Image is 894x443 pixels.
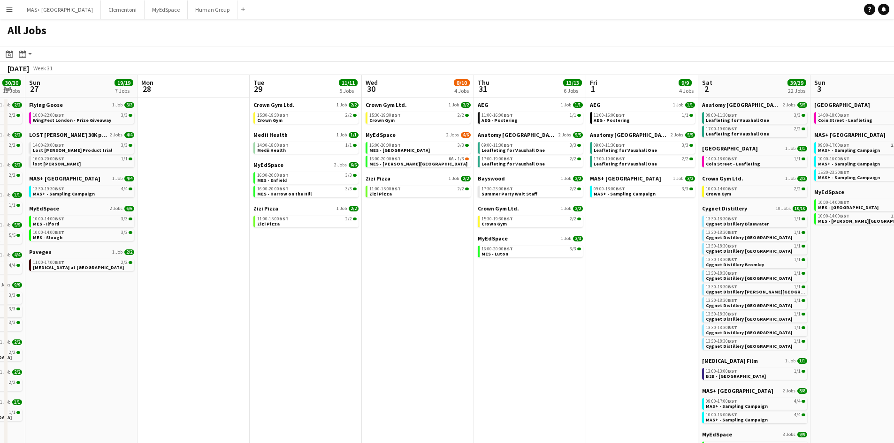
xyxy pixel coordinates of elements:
[481,112,581,123] a: 11:00-16:00BST1/1AEG - Postering
[818,157,849,161] span: 10:00-16:00
[391,142,401,148] span: BST
[478,131,583,175] div: Anatomy [GEOGRAPHIC_DATA]/Vauxhall One2 Jobs5/509:00-11:30BST3/3Leafleting for Vauxhall One17:00-...
[685,132,695,138] span: 5/5
[366,175,390,182] span: Zizi Pizza
[702,175,807,205] div: Crown Gym Ltd.1 Job2/210:00-14:00BST2/2Crown Gym
[702,175,807,182] a: Crown Gym Ltd.1 Job2/2
[253,161,359,205] div: MyEdSpace2 Jobs6/616:00-20:00BST3/3MES - Enfield16:00-20:00BST3/3MES - Harrow on the Hill
[366,175,471,199] div: Zizi Pizza1 Job2/211:00-15:00BST2/2Zizi Pizza
[706,217,737,221] span: 13:30-18:30
[279,216,289,222] span: BST
[12,132,22,138] span: 2/2
[702,205,747,212] span: Cygnet Distillery
[110,206,122,211] span: 2 Jobs
[504,142,513,148] span: BST
[121,187,128,191] span: 4/4
[336,102,347,108] span: 1 Job
[349,102,359,108] span: 2/2
[481,113,513,118] span: 11:00-16:00
[481,186,581,196] a: 17:30-23:00BST2/2Summer Party Wait Staff
[818,174,880,180] span: MAS+ - Sampling Campaign
[702,145,758,152] span: Coin Street
[121,157,128,161] span: 1/1
[9,113,15,118] span: 2/2
[818,147,880,153] span: MAS+ - Sampling Campaign
[112,176,122,181] span: 1 Job
[121,143,128,148] span: 3/3
[33,161,81,167] span: lost mary
[366,131,471,175] div: MyEdSpace2 Jobs4/616:00-20:00BST3/3MES - [GEOGRAPHIC_DATA]16:00-20:00BST6A•1/3MES - [PERSON_NAME]...
[253,205,359,212] a: Zizi Pizza1 Job2/2
[12,102,22,108] span: 2/2
[797,146,807,151] span: 1/1
[616,142,625,148] span: BST
[702,101,781,108] span: Anatomy London/Vauxhall One
[794,127,801,131] span: 2/2
[706,112,805,123] a: 09:00-11:30BST3/3Leafleting for Vauxhall One
[366,131,396,138] span: MyEdSpace
[481,143,513,148] span: 09:00-11:30
[29,175,100,182] span: MAS+ UK
[124,102,134,108] span: 3/3
[33,187,64,191] span: 13:30-19:30
[840,112,849,118] span: BST
[33,156,132,166] a: 16:00-20:00BST1/1lost [PERSON_NAME]
[369,187,401,191] span: 11:00-15:00
[279,142,289,148] span: BST
[481,221,507,227] span: Crown Gym
[481,157,513,161] span: 17:00-19:00
[19,0,101,19] button: MAS+ [GEOGRAPHIC_DATA]
[29,205,59,212] span: MyEdSpace
[616,186,625,192] span: BST
[369,157,469,161] div: •
[728,186,737,192] span: BST
[9,143,15,148] span: 2/2
[253,161,283,168] span: MyEdSpace
[794,157,801,161] span: 1/1
[345,173,352,178] span: 3/3
[391,112,401,118] span: BST
[481,191,537,197] span: Summer Party Wait Staff
[257,216,357,226] a: 11:00-15:00BST2/2Zizi Pizza
[728,156,737,162] span: BST
[257,172,357,183] a: 16:00-20:00BST3/3MES - Enfield
[257,177,287,183] span: MES - Enfield
[29,131,134,175] div: LOST [PERSON_NAME] 30K product trial2 Jobs4/414:00-20:00BST3/3Lost [PERSON_NAME] Product trial16:...
[590,175,695,182] a: MAS+ [GEOGRAPHIC_DATA]1 Job3/3
[257,113,289,118] span: 15:30-19:30
[561,176,571,181] span: 1 Job
[124,206,134,211] span: 6/6
[706,187,737,191] span: 10:00-14:00
[504,216,513,222] span: BST
[9,173,15,178] span: 2/2
[253,131,359,161] div: Medii Health1 Job1/114:00-18:00BST1/1Medii Health
[814,131,886,138] span: MAS+ UK
[794,217,801,221] span: 1/1
[188,0,237,19] button: Human Group
[478,131,557,138] span: Anatomy London/Vauxhall One
[706,117,769,123] span: Leafleting for Vauxhall One
[345,143,352,148] span: 1/1
[55,156,64,162] span: BST
[818,117,872,123] span: Coin Street - Leafleting
[55,112,64,118] span: BST
[673,102,683,108] span: 1 Job
[253,101,359,108] a: Crown Gym Ltd.1 Job2/2
[481,156,581,166] a: 17:00-19:00BST2/2Leafleting for Vauxhall One
[504,156,513,162] span: BST
[253,205,359,229] div: Zizi Pizza1 Job2/211:00-15:00BST2/2Zizi Pizza
[458,187,464,191] span: 2/2
[797,176,807,181] span: 2/2
[121,217,128,221] span: 3/3
[671,132,683,138] span: 2 Jobs
[685,176,695,181] span: 3/3
[682,113,688,118] span: 1/1
[814,188,844,195] span: MyEdSpace
[481,117,518,123] span: AEG - Postering
[279,172,289,178] span: BST
[33,113,64,118] span: 10:00-22:00
[257,191,312,197] span: MES - Harrow on the Hill
[702,175,743,182] span: Crown Gym Ltd.
[702,145,807,175] div: [GEOGRAPHIC_DATA]1 Job1/114:00-18:00BST1/1Coin Street - Leafleting
[55,142,64,148] span: BST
